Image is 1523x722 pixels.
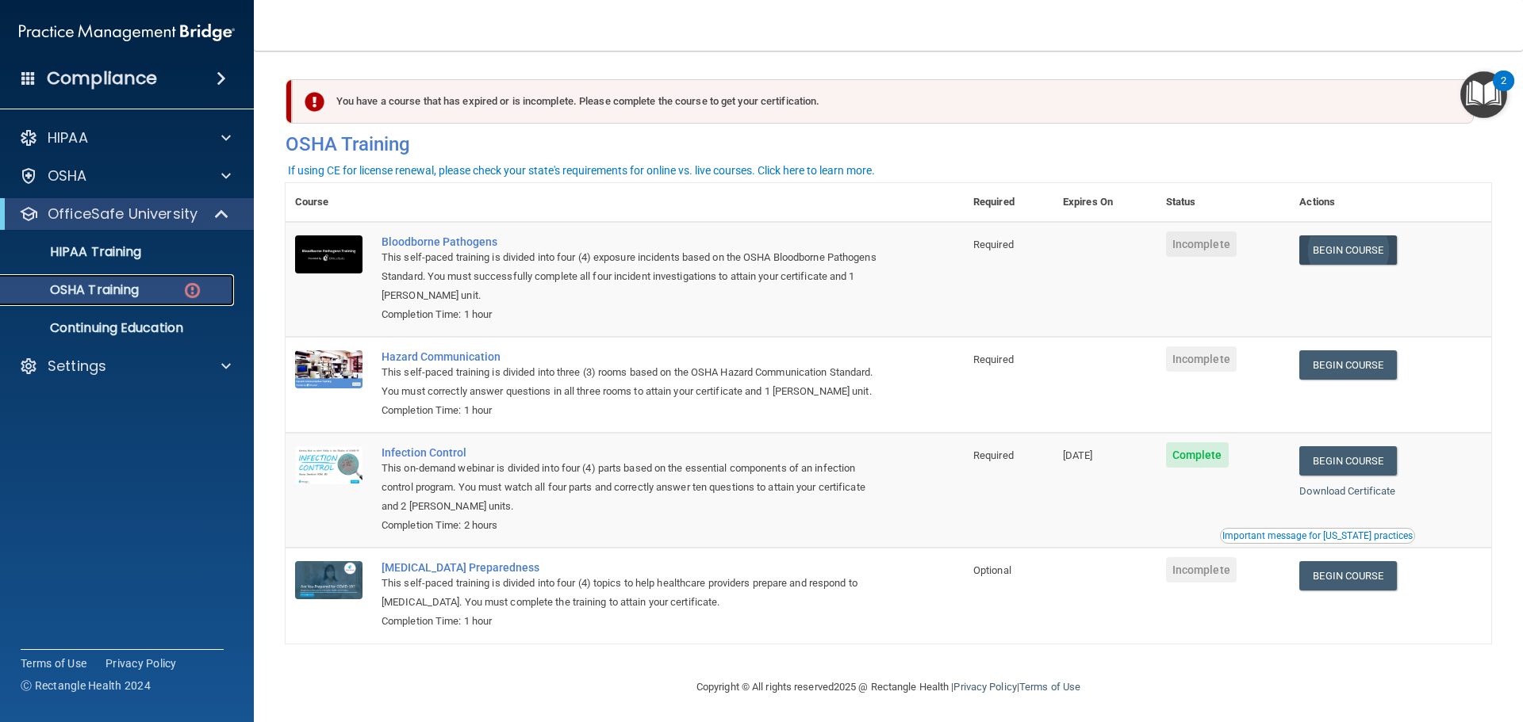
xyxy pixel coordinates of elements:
span: [DATE] [1063,449,1093,461]
div: Completion Time: 2 hours [382,516,884,535]
a: Infection Control [382,446,884,459]
span: Required [973,353,1014,365]
a: Begin Course [1299,446,1396,476]
p: OfficeSafe University [48,204,198,223]
div: You have a course that has expired or is incomplete. Please complete the course to get your certi... [292,79,1474,124]
a: Terms of Use [21,655,86,671]
th: Actions [1290,183,1491,222]
a: OSHA [19,166,231,185]
div: This on-demand webinar is divided into four (4) parts based on the essential components of an inf... [382,459,884,516]
p: HIPAA Training [10,244,141,260]
span: Ⓒ Rectangle Health 2024 [21,678,151,693]
a: Download Certificate [1299,485,1395,497]
a: Begin Course [1299,350,1396,380]
a: Hazard Communication [382,350,884,363]
span: Required [973,239,1014,250]
div: If using CE for license renewal, please check your state's requirements for online vs. live cours... [288,165,875,176]
a: Settings [19,357,231,376]
div: Completion Time: 1 hour [382,305,884,324]
a: Bloodborne Pathogens [382,235,884,248]
div: Important message for [US_STATE] practices [1222,531,1413,541]
p: Settings [48,357,106,376]
a: HIPAA [19,128,231,147]
a: [MEDICAL_DATA] Preparedness [382,561,884,574]
a: Privacy Policy [953,681,1016,693]
h4: Compliance [47,67,157,90]
th: Status [1157,183,1291,222]
div: This self-paced training is divided into three (3) rooms based on the OSHA Hazard Communication S... [382,363,884,401]
img: exclamation-circle-solid-danger.72ef9ffc.png [305,92,324,112]
div: 2 [1501,81,1506,101]
div: Copyright © All rights reserved 2025 @ Rectangle Health | | [599,662,1178,712]
th: Course [286,183,372,222]
a: Terms of Use [1019,681,1080,693]
a: OfficeSafe University [19,204,230,223]
button: Open Resource Center, 2 new notifications [1460,71,1507,118]
th: Required [964,183,1053,222]
p: HIPAA [48,128,88,147]
button: If using CE for license renewal, please check your state's requirements for online vs. live cours... [286,162,877,178]
div: Completion Time: 1 hour [382,401,884,420]
a: Privacy Policy [105,655,177,671]
span: Incomplete [1166,346,1237,372]
span: Required [973,449,1014,461]
a: Begin Course [1299,561,1396,590]
button: Read this if you are a dental practitioner in the state of CA [1220,528,1415,544]
p: Continuing Education [10,320,227,336]
span: Incomplete [1166,231,1237,257]
th: Expires On [1053,183,1157,222]
p: OSHA [48,166,87,185]
span: Optional [973,564,1011,576]
img: danger-circle.6113f641.png [182,281,202,300]
iframe: Drift Widget Chat Controller [1249,609,1504,673]
div: This self-paced training is divided into four (4) exposure incidents based on the OSHA Bloodborne... [382,248,884,305]
div: Completion Time: 1 hour [382,612,884,631]
p: OSHA Training [10,282,139,298]
div: This self-paced training is divided into four (4) topics to help healthcare providers prepare and... [382,574,884,612]
h4: OSHA Training [286,133,1491,155]
span: Incomplete [1166,557,1237,583]
span: Complete [1166,442,1229,468]
img: PMB logo [19,17,235,48]
a: Begin Course [1299,235,1396,265]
